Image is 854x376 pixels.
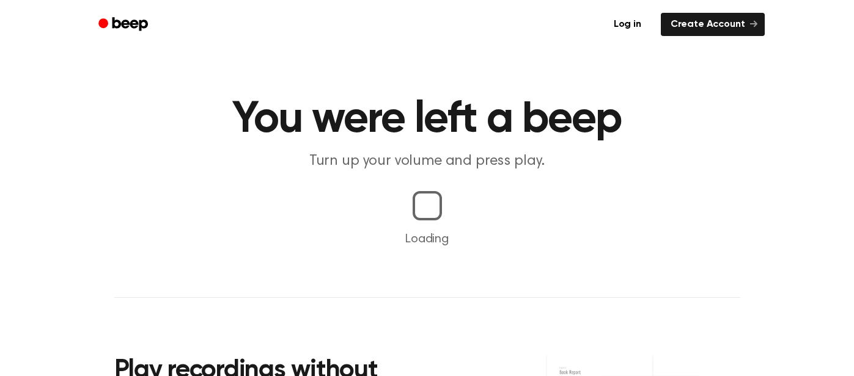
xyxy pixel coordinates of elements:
a: Log in [602,10,653,38]
a: Create Account [661,13,765,36]
p: Loading [15,230,839,248]
a: Beep [90,13,159,37]
h1: You were left a beep [114,98,740,142]
p: Turn up your volume and press play. [193,151,662,172]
